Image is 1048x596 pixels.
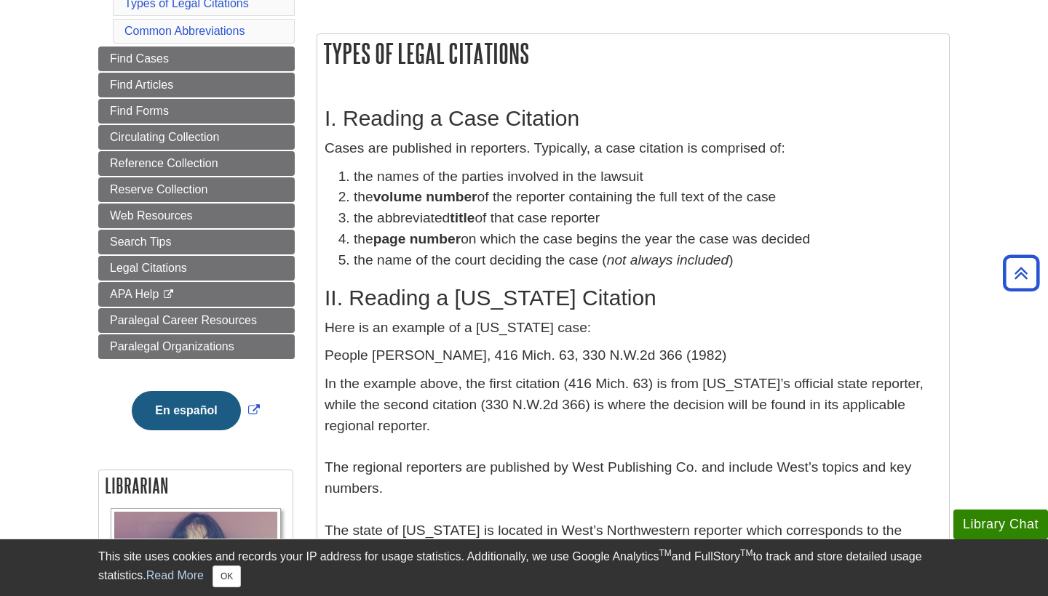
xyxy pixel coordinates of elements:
sup: TM [659,548,671,558]
span: Legal Citations [110,262,187,274]
span: APA Help [110,288,159,300]
span: Paralegal Organizations [110,340,234,353]
a: Link opens in new window [128,404,263,416]
li: the abbreviated of that case reporter [354,208,942,229]
p: Cases are published in reporters. Typically, a case citation is comprised of: [325,138,942,159]
h2: II. Reading a [US_STATE] Citation [325,286,942,310]
span: Find Cases [110,52,169,65]
a: Back to Top [998,263,1044,283]
span: Find Forms [110,105,169,117]
strong: page number [373,231,461,246]
a: Web Resources [98,204,295,228]
span: Web Resources [110,209,193,222]
p: Here is an example of a [US_STATE] case: [325,318,942,339]
h2: I. Reading a Case Citation [325,106,942,131]
a: Find Cases [98,47,295,71]
span: Reference Collection [110,157,218,169]
h2: Librarian [99,470,293,501]
a: Legal Citations [98,256,295,281]
p: In the example above, the first citation (416 Mich. 63) is from [US_STATE]’s official state repor... [325,374,942,562]
sup: TM [740,548,753,558]
strong: title [450,210,475,225]
a: Reserve Collection [98,177,295,202]
button: Library Chat [953,510,1048,539]
a: Common Abbreviations [124,25,245,37]
a: Paralegal Career Resources [98,308,295,333]
a: Read More [146,569,204,581]
a: Find Forms [98,99,295,124]
button: Close [213,565,241,587]
strong: volume number [373,189,477,204]
a: Reference Collection [98,151,295,176]
li: the on which the case begins the year the case was decided [354,229,942,250]
a: Search Tips [98,230,295,254]
span: Search Tips [110,235,171,248]
span: Find Articles [110,78,173,91]
i: This link opens in a new window [162,290,175,299]
a: Circulating Collection [98,125,295,150]
a: Find Articles [98,73,295,97]
span: Circulating Collection [110,131,219,143]
div: This site uses cookies and records your IP address for usage statistics. Additionally, we use Goo... [98,548,950,587]
li: the names of the parties involved in the lawsuit [354,166,942,188]
a: APA Help [98,282,295,307]
span: Paralegal Career Resources [110,314,257,326]
h2: Types of Legal Citations [317,34,949,73]
button: En español [132,391,240,430]
li: the name of the court deciding the case ( ) [354,250,942,271]
span: Reserve Collection [110,183,207,196]
a: Paralegal Organizations [98,334,295,359]
em: not always included [607,252,729,267]
li: the of the reporter containing the full text of the case [354,187,942,208]
p: People [PERSON_NAME], 416 Mich. 63, 330 N.W.2d 366 (1982) [325,345,942,366]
